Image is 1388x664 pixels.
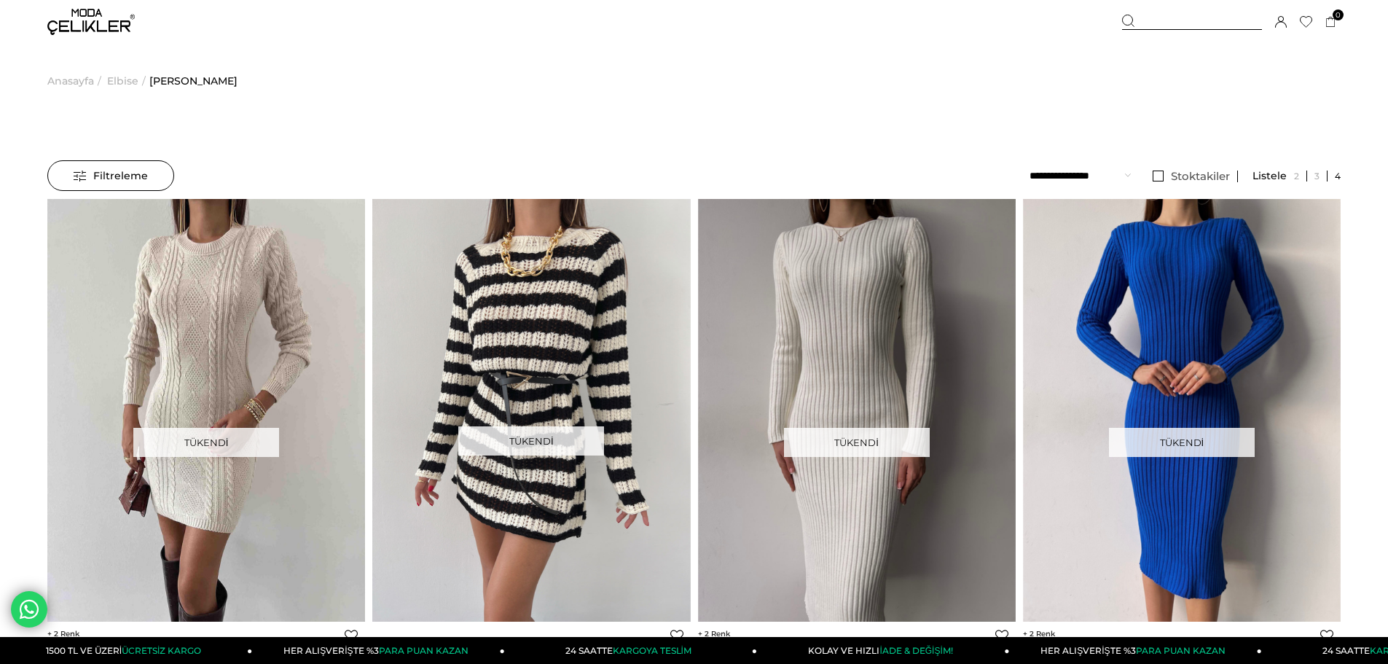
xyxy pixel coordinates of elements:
a: 0 [1325,17,1336,28]
a: Elbise [107,44,138,118]
img: Çizgili Uzun Kol Olezka Kadın Siyah Triko Kazak Elbise 23K000465 [372,198,690,622]
span: 2 [47,629,79,638]
li: > [107,44,149,118]
a: Stoktakiler [1145,171,1238,182]
a: [PERSON_NAME] [149,44,238,118]
span: KARGOYA TESLİM [613,645,691,656]
a: Favorilere Ekle [995,629,1008,642]
li: > [47,44,105,118]
a: Anasayfa [47,44,94,118]
span: PARA PUAN KAZAN [379,645,468,656]
a: Favorilere Ekle [345,629,358,642]
span: 2 [1023,629,1055,638]
img: Uzun Kollu Sırt Dekolteli Rodya Kadın Bej Mini Triko Elbise 23K000466 [47,198,365,622]
a: 24 SAATTEKARGOYA TESLİM [505,637,757,664]
a: HER ALIŞVERİŞTE %3PARA PUAN KAZAN [1009,637,1261,664]
span: PARA PUAN KAZAN [1136,645,1226,656]
img: logo [47,9,135,35]
a: HER ALIŞVERİŞTE %3PARA PUAN KAZAN [252,637,504,664]
span: İADE & DEĞİŞİM! [879,645,952,656]
a: Favorilere Ekle [1320,629,1333,642]
a: Favorilere Ekle [670,629,683,642]
span: 2 [698,629,730,638]
img: Bisiklet Yaka Uzun Kol Sırt İp Detaylı Erva Kadın Midi Ekru Triko Elbise 23K000374 [698,198,1016,622]
img: Bisiklet Yaka Uzun Kol Sırt İp Detaylı Erva Kadın Midi Saks Triko Elbise 23K000374 [1023,198,1341,622]
span: Filtreleme [74,161,148,190]
span: Stoktakiler [1171,169,1230,183]
a: KOLAY VE HIZLIİADE & DEĞİŞİM! [757,637,1009,664]
span: 0 [1333,9,1344,20]
span: ÜCRETSİZ KARGO [122,645,201,656]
